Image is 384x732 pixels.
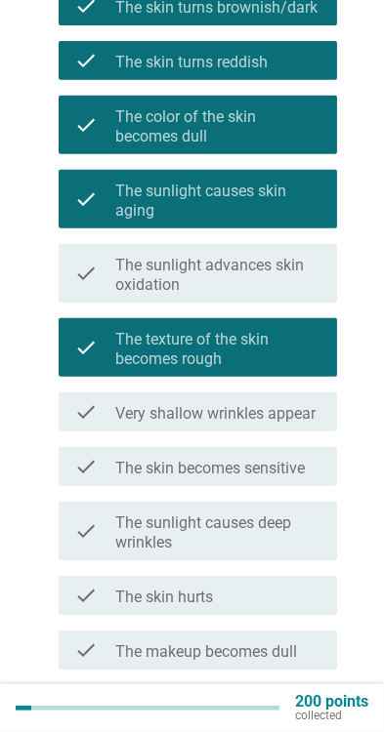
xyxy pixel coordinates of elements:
[115,588,213,607] label: The skin hurts
[115,642,297,662] label: The makeup becomes dull
[295,709,368,722] p: collected
[74,584,98,607] i: check
[115,256,321,295] label: The sunlight advances skin oxidation
[74,178,98,221] i: check
[74,326,98,369] i: check
[74,509,98,552] i: check
[74,103,98,146] i: check
[295,695,368,709] p: 200 points
[115,107,321,146] label: The color of the skin becomes dull
[74,400,98,424] i: check
[115,330,321,369] label: The texture of the skin becomes rough
[115,53,268,72] label: The skin turns reddish
[115,182,321,221] label: The sunlight causes skin aging
[115,404,316,424] label: Very shallow wrinkles appear
[74,252,98,295] i: check
[74,455,98,478] i: check
[115,459,305,478] label: The skin becomes sensitive
[74,49,98,72] i: check
[74,638,98,662] i: check
[115,513,321,552] label: The sunlight causes deep wrinkles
